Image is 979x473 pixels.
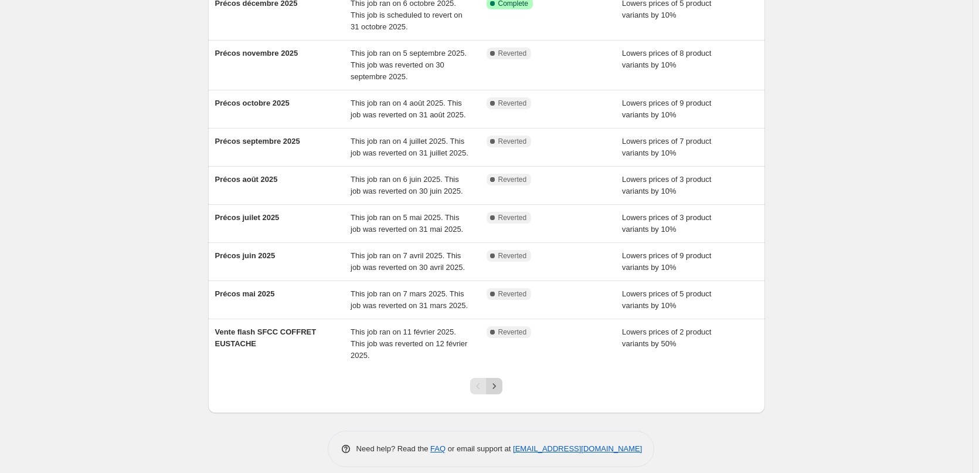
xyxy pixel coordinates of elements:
[356,444,431,453] span: Need help? Read the
[622,175,711,195] span: Lowers prices of 3 product variants by 10%
[215,327,317,348] span: Vente flash SFCC COFFRET EUSTACHE
[351,251,465,272] span: This job ran on 7 avril 2025. This job was reverted on 30 avril 2025.
[215,251,276,260] span: Précos juin 2025
[498,175,527,184] span: Reverted
[498,289,527,299] span: Reverted
[498,213,527,222] span: Reverted
[498,99,527,108] span: Reverted
[215,213,280,222] span: Précos juilet 2025
[498,327,527,337] span: Reverted
[622,137,711,157] span: Lowers prices of 7 product variants by 10%
[351,175,463,195] span: This job ran on 6 juin 2025. This job was reverted on 30 juin 2025.
[215,175,278,184] span: Précos août 2025
[486,378,502,394] button: Next
[470,378,502,394] nav: Pagination
[215,49,298,58] span: Précos novembre 2025
[622,49,711,69] span: Lowers prices of 8 product variants by 10%
[622,213,711,234] span: Lowers prices of 3 product variants by 10%
[351,289,468,310] span: This job ran on 7 mars 2025. This job was reverted on 31 mars 2025.
[351,213,463,234] span: This job ran on 5 mai 2025. This job was reverted on 31 mai 2025.
[215,99,290,107] span: Précos octobre 2025
[351,49,467,81] span: This job ran on 5 septembre 2025. This job was reverted on 30 septembre 2025.
[622,99,711,119] span: Lowers prices of 9 product variants by 10%
[513,444,642,453] a: [EMAIL_ADDRESS][DOMAIN_NAME]
[351,327,467,360] span: This job ran on 11 février 2025. This job was reverted on 12 février 2025.
[351,99,466,119] span: This job ran on 4 août 2025. This job was reverted on 31 août 2025.
[498,137,527,146] span: Reverted
[622,289,711,310] span: Lowers prices of 5 product variants by 10%
[498,49,527,58] span: Reverted
[351,137,468,157] span: This job ran on 4 juillet 2025. This job was reverted on 31 juillet 2025.
[622,327,711,348] span: Lowers prices of 2 product variants by 50%
[622,251,711,272] span: Lowers prices of 9 product variants by 10%
[215,137,300,146] span: Précos septembre 2025
[215,289,275,298] span: Précos mai 2025
[430,444,446,453] a: FAQ
[498,251,527,261] span: Reverted
[446,444,513,453] span: or email support at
